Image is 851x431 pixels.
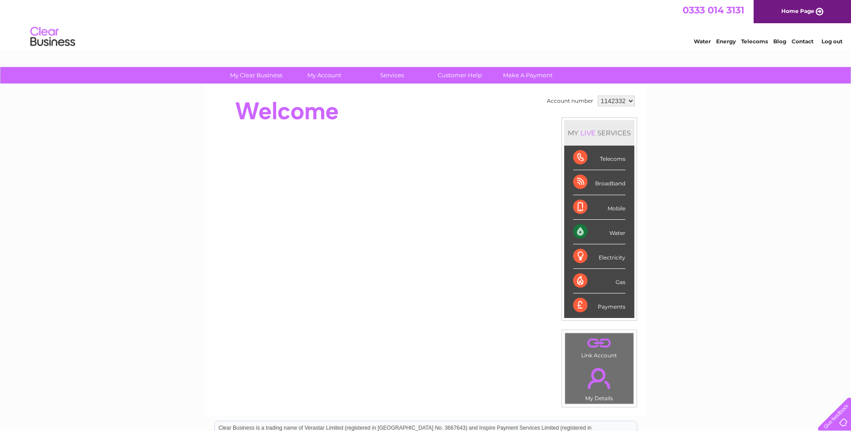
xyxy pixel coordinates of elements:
[567,335,631,351] a: .
[215,5,637,43] div: Clear Business is a trading name of Verastar Limited (registered in [GEOGRAPHIC_DATA] No. 3667643...
[773,38,786,45] a: Blog
[564,120,634,146] div: MY SERVICES
[30,23,75,50] img: logo.png
[573,146,625,170] div: Telecoms
[573,220,625,244] div: Water
[573,170,625,195] div: Broadband
[545,93,595,109] td: Account number
[219,67,293,84] a: My Clear Business
[792,38,813,45] a: Contact
[573,293,625,318] div: Payments
[423,67,497,84] a: Customer Help
[567,363,631,394] a: .
[683,4,744,16] a: 0333 014 3131
[573,269,625,293] div: Gas
[355,67,429,84] a: Services
[573,244,625,269] div: Electricity
[287,67,361,84] a: My Account
[491,67,565,84] a: Make A Payment
[573,195,625,220] div: Mobile
[741,38,768,45] a: Telecoms
[579,129,597,137] div: LIVE
[822,38,843,45] a: Log out
[565,360,634,404] td: My Details
[716,38,736,45] a: Energy
[565,333,634,361] td: Link Account
[694,38,711,45] a: Water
